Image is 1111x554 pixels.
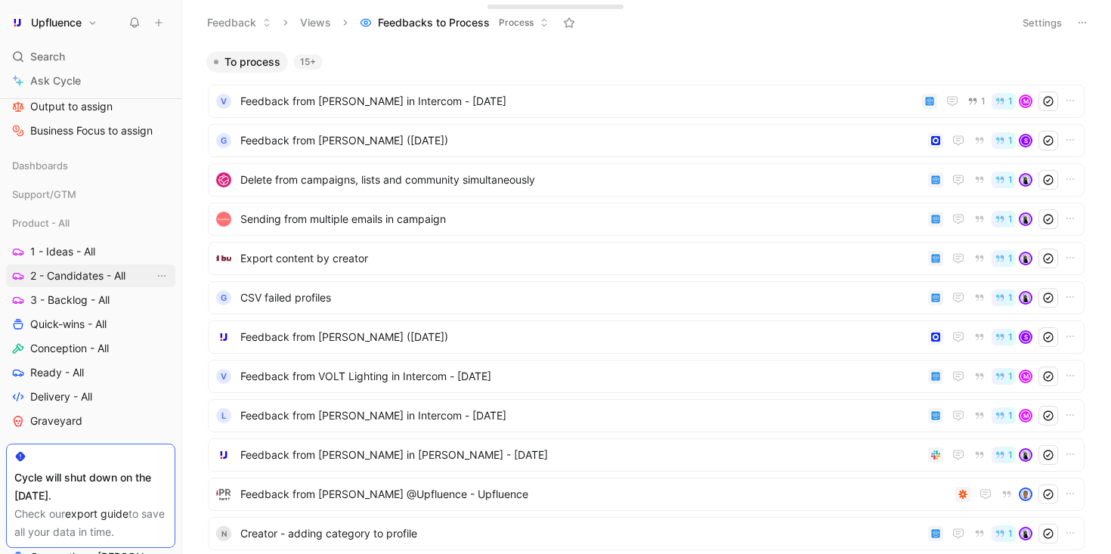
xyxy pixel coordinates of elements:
[1020,450,1031,460] img: avatar
[6,154,175,181] div: Dashboards
[1020,292,1031,303] img: avatar
[216,290,231,305] div: G
[992,289,1016,306] button: 1
[6,313,175,336] a: Quick-wins - All
[65,507,128,520] a: export guide
[6,289,175,311] a: 3 - Backlog - All
[30,317,107,332] span: Quick-wins - All
[216,94,231,109] div: V
[216,212,231,227] img: logo
[240,210,922,228] span: Sending from multiple emails in campaign
[6,95,175,118] a: Output to assign
[1008,529,1013,538] span: 1
[208,478,1085,511] a: logoFeedback from [PERSON_NAME] @Upfluence - Upfluenceavatar
[31,16,82,29] h1: Upfluence
[240,92,916,110] span: Feedback from [PERSON_NAME] in Intercom - [DATE]
[216,526,231,541] div: n
[216,330,231,345] img: logo
[378,15,490,30] span: Feedbacks to Process
[1008,293,1013,302] span: 1
[240,367,922,385] span: Feedback from VOLT Lighting in Intercom - [DATE]
[992,93,1016,110] button: 1
[499,15,534,30] span: Process
[6,212,175,432] div: Product - All1 - Ideas - All2 - Candidates - AllView actions3 - Backlog - AllQuick-wins - AllConc...
[6,410,175,432] a: Graveyard
[240,446,922,464] span: Feedback from [PERSON_NAME] in [PERSON_NAME] - [DATE]
[14,505,167,541] div: Check our to save all your data in time.
[208,360,1085,393] a: VFeedback from VOLT Lighting in Intercom - [DATE]1M
[1020,135,1031,146] div: S
[240,171,922,189] span: Delete from campaigns, lists and community simultaneously
[6,361,175,384] a: Ready - All
[216,487,231,502] img: logo
[1008,97,1013,106] span: 1
[1016,12,1069,33] button: Settings
[14,469,167,505] div: Cycle will shut down on the [DATE].
[208,242,1085,275] a: logoExport content by creator1avatar
[1008,254,1013,263] span: 1
[992,132,1016,149] button: 1
[1020,96,1031,107] div: M
[30,365,84,380] span: Ready - All
[12,187,76,202] span: Support/GTM
[6,212,175,234] div: Product - All
[992,368,1016,385] button: 1
[30,99,113,114] span: Output to assign
[1020,253,1031,264] img: avatar
[1020,175,1031,185] img: avatar
[1008,450,1013,460] span: 1
[1020,371,1031,382] div: M
[240,132,922,150] span: Feedback from [PERSON_NAME] ([DATE])
[208,203,1085,236] a: logoSending from multiple emails in campaign1avatar
[30,123,153,138] span: Business Focus to assign
[293,11,338,34] button: Views
[30,72,81,90] span: Ask Cycle
[240,485,949,503] span: Feedback from [PERSON_NAME] @Upfluence - Upfluence
[992,172,1016,188] button: 1
[30,389,92,404] span: Delivery - All
[992,525,1016,542] button: 1
[216,369,231,384] div: V
[1008,333,1013,342] span: 1
[1008,175,1013,184] span: 1
[6,12,101,33] button: UpfluenceUpfluence
[30,244,95,259] span: 1 - Ideas - All
[208,320,1085,354] a: logoFeedback from [PERSON_NAME] ([DATE])1S
[240,407,922,425] span: Feedback from [PERSON_NAME] in Intercom - [DATE]
[240,289,922,307] span: CSV failed profiles
[208,399,1085,432] a: LFeedback from [PERSON_NAME] in Intercom - [DATE]1M
[216,133,231,148] div: G
[6,240,175,263] a: 1 - Ideas - All
[240,249,922,268] span: Export content by creator
[6,70,175,92] a: Ask Cycle
[30,413,82,429] span: Graveyard
[6,183,175,210] div: Support/GTM
[6,385,175,408] a: Delivery - All
[216,251,231,266] img: logo
[30,292,110,308] span: 3 - Backlog - All
[208,85,1085,118] a: VFeedback from [PERSON_NAME] in Intercom - [DATE]11M
[1008,136,1013,145] span: 1
[154,268,169,283] button: View actions
[992,407,1016,424] button: 1
[1008,372,1013,381] span: 1
[208,517,1085,550] a: nCreator - adding category to profile1avatar
[206,51,288,73] button: To process
[1020,410,1031,421] div: M
[12,158,68,173] span: Dashboards
[30,48,65,66] span: Search
[30,341,109,356] span: Conception - All
[12,215,70,231] span: Product - All
[208,163,1085,197] a: logoDelete from campaigns, lists and community simultaneously1avatar
[224,54,280,70] span: To process
[208,438,1085,472] a: logoFeedback from [PERSON_NAME] in [PERSON_NAME] - [DATE]1avatar
[240,525,922,543] span: Creator - adding category to profile
[208,281,1085,314] a: GCSV failed profiles1avatar
[992,447,1016,463] button: 1
[240,328,922,346] span: Feedback from [PERSON_NAME] ([DATE])
[6,337,175,360] a: Conception - All
[1020,214,1031,224] img: avatar
[294,54,322,70] div: 15+
[992,250,1016,267] button: 1
[208,124,1085,157] a: GFeedback from [PERSON_NAME] ([DATE])1S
